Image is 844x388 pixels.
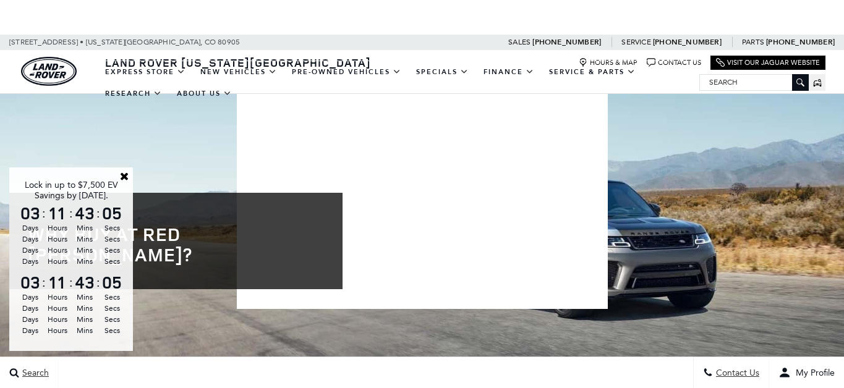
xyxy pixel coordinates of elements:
span: : [96,273,100,292]
button: Open user profile menu [769,357,844,388]
span: Mins [73,325,96,336]
span: Lock in up to $7,500 EV Savings by [DATE]. [25,180,118,201]
input: Search [700,75,808,90]
span: Search [19,368,49,378]
a: [STREET_ADDRESS] • [US_STATE][GEOGRAPHIC_DATA], CO 80905 [9,38,240,46]
span: Days [19,325,42,336]
span: Land Rover [US_STATE][GEOGRAPHIC_DATA] [105,55,371,70]
span: Mins [73,292,96,303]
span: Secs [100,222,124,234]
span: Secs [100,325,124,336]
span: : [42,204,46,222]
a: New Vehicles [193,61,284,83]
span: Hours [46,234,69,245]
a: Research [98,83,169,104]
span: Mins [73,245,96,256]
span: Days [19,303,42,314]
span: Mins [73,256,96,267]
span: Hours [46,314,69,325]
span: Days [19,222,42,234]
a: Finance [476,61,542,83]
span: Days [19,256,42,267]
span: Mins [73,303,96,314]
a: Hours & Map [579,58,637,67]
span: : [69,273,73,292]
span: 11 [46,274,69,291]
img: blank image [237,62,608,309]
span: 80905 [218,35,240,50]
span: Hours [46,303,69,314]
span: 43 [73,205,96,222]
span: Days [19,234,42,245]
span: 05 [100,274,124,291]
span: : [42,273,46,292]
a: Contact Us [647,58,701,67]
span: 03 [19,274,42,291]
span: Days [19,245,42,256]
span: CO [205,35,216,50]
a: Specials [409,61,476,83]
span: 43 [73,274,96,291]
span: 03 [19,205,42,222]
a: About Us [169,83,239,104]
span: My Profile [791,368,835,378]
a: Land Rover [US_STATE][GEOGRAPHIC_DATA] [98,55,378,70]
a: EXPRESS STORE [98,61,193,83]
a: land-rover [21,57,77,86]
span: : [96,204,100,222]
span: Days [19,292,42,303]
span: Secs [100,234,124,245]
a: Service & Parts [542,61,643,83]
span: [STREET_ADDRESS] • [9,35,84,50]
img: Land Rover [21,57,77,86]
a: Visit Our Jaguar Website [716,58,820,67]
span: Secs [100,303,124,314]
a: [PHONE_NUMBER] [766,37,835,47]
span: Mins [73,314,96,325]
span: Hours [46,292,69,303]
span: Hours [46,256,69,267]
span: Hours [46,325,69,336]
span: Secs [100,245,124,256]
span: Mins [73,234,96,245]
span: Parts [742,38,764,46]
span: Days [19,314,42,325]
span: : [69,204,73,222]
span: Secs [100,256,124,267]
span: 11 [46,205,69,222]
span: [US_STATE][GEOGRAPHIC_DATA], [86,35,203,50]
span: Secs [100,314,124,325]
a: Close [119,171,130,182]
span: Hours [46,222,69,234]
span: 05 [100,205,124,222]
nav: Main Navigation [98,61,699,104]
a: [PHONE_NUMBER] [653,37,722,47]
span: Mins [73,222,96,234]
span: Hours [46,245,69,256]
span: Secs [100,292,124,303]
a: Pre-Owned Vehicles [284,61,409,83]
span: Contact Us [713,368,759,378]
